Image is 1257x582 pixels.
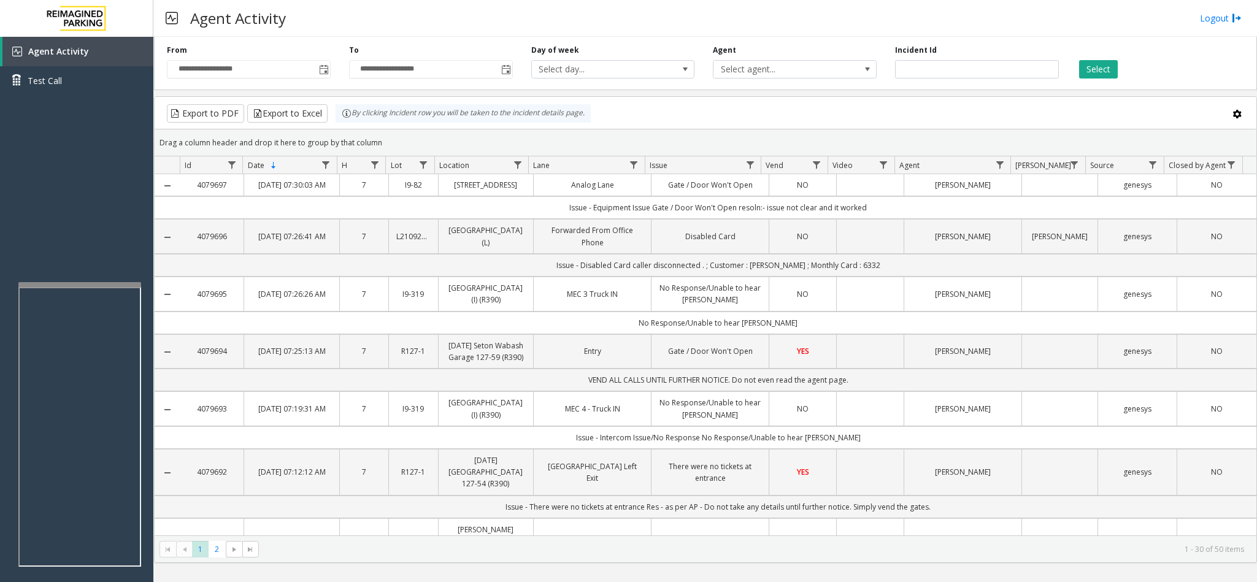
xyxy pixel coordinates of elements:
[28,74,62,87] span: Test Call
[777,231,829,242] a: NO
[1029,231,1090,242] a: [PERSON_NAME]
[912,345,1014,357] a: [PERSON_NAME]
[797,467,809,477] span: YES
[1090,160,1114,170] span: Source
[252,179,332,191] a: [DATE] 07:30:03 AM
[347,466,381,478] a: 7
[541,224,644,248] a: Forwarded From Office Phone
[912,179,1014,191] a: [PERSON_NAME]
[777,179,829,191] a: NO
[155,232,180,242] a: Collapse Details
[777,345,829,357] a: YES
[167,45,187,56] label: From
[252,466,332,478] a: [DATE] 07:12:12 AM
[509,156,526,173] a: Location Filter Menu
[659,282,761,305] a: No Response/Unable to hear [PERSON_NAME]
[659,397,761,420] a: No Response/Unable to hear [PERSON_NAME]
[912,403,1014,415] a: [PERSON_NAME]
[1169,160,1226,170] span: Closed by Agent
[192,541,209,557] span: Page 1
[396,231,430,242] a: L21092801
[347,231,381,242] a: 7
[245,545,255,554] span: Go to the last page
[912,231,1014,242] a: [PERSON_NAME]
[1223,156,1240,173] a: Closed by Agent Filter Menu
[155,132,1256,153] div: Drag a column header and drop it here to group by that column
[1015,160,1071,170] span: [PERSON_NAME]
[318,156,334,173] a: Date Filter Menu
[1105,231,1170,242] a: genesys
[2,37,153,66] a: Agent Activity
[659,461,761,484] a: There were no tickets at entrance
[184,3,292,33] h3: Agent Activity
[342,160,347,170] span: H
[252,403,332,415] a: [DATE] 07:19:31 AM
[266,544,1244,554] kendo-pager-info: 1 - 30 of 50 items
[1211,180,1223,190] span: NO
[446,224,526,248] a: [GEOGRAPHIC_DATA] (L)
[1185,231,1249,242] a: NO
[541,179,644,191] a: Analog Lane
[317,61,330,78] span: Toggle popup
[229,545,239,554] span: Go to the next page
[155,405,180,415] a: Collapse Details
[1105,288,1170,300] a: genesys
[895,45,937,56] label: Incident Id
[659,345,761,357] a: Gate / Door Won't Open
[347,179,381,191] a: 7
[659,231,761,242] a: Disabled Card
[185,160,191,170] span: Id
[1145,156,1161,173] a: Source Filter Menu
[166,3,178,33] img: pageIcon
[1185,403,1249,415] a: NO
[391,160,402,170] span: Lot
[446,397,526,420] a: [GEOGRAPHIC_DATA] (I) (R390)
[180,312,1256,334] td: No Response/Unable to hear [PERSON_NAME]
[713,61,844,78] span: Select agent...
[1185,179,1249,191] a: NO
[247,104,328,123] button: Export to Excel
[349,45,359,56] label: To
[797,404,809,414] span: NO
[777,403,829,415] a: NO
[252,288,332,300] a: [DATE] 07:26:26 AM
[252,345,332,357] a: [DATE] 07:25:13 AM
[242,541,259,558] span: Go to the last page
[809,156,825,173] a: Vend Filter Menu
[797,289,809,299] span: NO
[1232,12,1242,25] img: logout
[650,160,667,170] span: Issue
[541,345,644,357] a: Entry
[180,426,1256,449] td: Issue - Intercom Issue/No Response No Response/Unable to hear [PERSON_NAME]
[347,345,381,357] a: 7
[187,345,236,357] a: 4079694
[1211,346,1223,356] span: NO
[1185,345,1249,357] a: NO
[187,403,236,415] a: 4079693
[1185,466,1249,478] a: NO
[797,231,809,242] span: NO
[1066,156,1083,173] a: Parker Filter Menu
[28,45,89,57] span: Agent Activity
[446,282,526,305] a: [GEOGRAPHIC_DATA] (I) (R390)
[347,288,381,300] a: 7
[777,466,829,478] a: YES
[155,468,180,478] a: Collapse Details
[223,156,240,173] a: Id Filter Menu
[659,179,761,191] a: Gate / Door Won't Open
[875,156,892,173] a: Video Filter Menu
[187,288,236,300] a: 4079695
[155,347,180,357] a: Collapse Details
[991,156,1008,173] a: Agent Filter Menu
[1105,345,1170,357] a: genesys
[187,179,236,191] a: 4079697
[187,231,236,242] a: 4079696
[187,466,236,478] a: 4079692
[912,466,1014,478] a: [PERSON_NAME]
[797,180,809,190] span: NO
[209,541,225,557] span: Page 2
[155,181,180,191] a: Collapse Details
[396,345,430,357] a: R127-1
[531,45,579,56] label: Day of week
[180,254,1256,277] td: Issue - Disabled Card caller disconnected . ; Customer : [PERSON_NAME] ; Monthly Card : 6332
